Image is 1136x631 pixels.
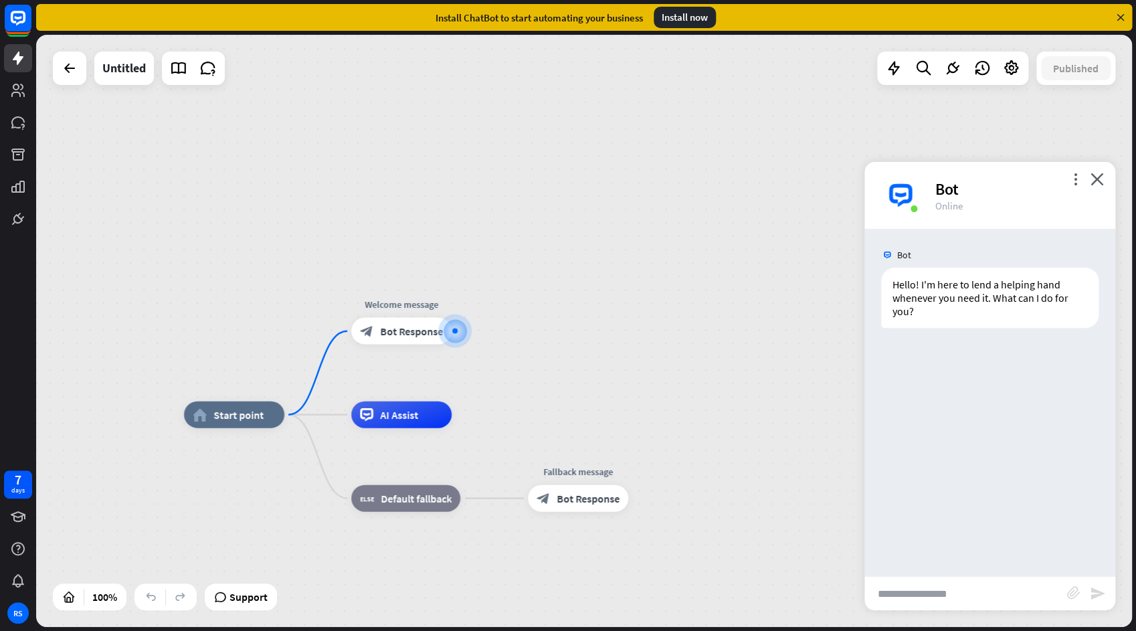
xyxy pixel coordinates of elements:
[7,602,29,624] div: RS
[537,492,550,505] i: block_bot_response
[557,492,620,505] span: Bot Response
[1067,586,1080,600] i: block_attachment
[881,268,1099,328] div: Hello! I'm here to lend a helping hand whenever you need it. What can I do for you?
[1069,173,1082,185] i: more_vert
[897,249,911,261] span: Bot
[381,492,452,505] span: Default fallback
[11,486,25,495] div: days
[518,465,638,478] div: Fallback message
[935,199,1099,212] div: Online
[1091,173,1104,185] i: close
[360,325,373,338] i: block_bot_response
[935,179,1099,199] div: Bot
[341,298,462,311] div: Welcome message
[380,325,443,338] span: Bot Response
[654,7,716,28] div: Install now
[15,474,21,486] div: 7
[229,586,268,608] span: Support
[88,586,121,608] div: 100%
[213,408,264,422] span: Start point
[380,408,418,422] span: AI Assist
[436,11,643,24] div: Install ChatBot to start automating your business
[1041,56,1111,80] button: Published
[102,52,146,85] div: Untitled
[1090,585,1106,602] i: send
[360,492,374,505] i: block_fallback
[4,470,32,499] a: 7 days
[193,408,207,422] i: home_2
[11,5,51,46] button: Open LiveChat chat widget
